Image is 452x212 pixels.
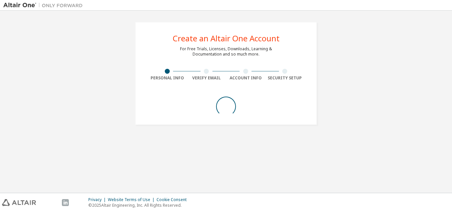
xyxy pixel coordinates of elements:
div: For Free Trials, Licenses, Downloads, Learning & Documentation and so much more. [180,46,272,57]
div: Verify Email [187,75,226,81]
div: Cookie Consent [157,197,191,202]
div: Security Setup [265,75,305,81]
img: altair_logo.svg [2,199,36,206]
div: Website Terms of Use [108,197,157,202]
img: Altair One [3,2,86,9]
div: Personal Info [148,75,187,81]
p: © 2025 Altair Engineering, Inc. All Rights Reserved. [88,202,191,208]
img: linkedin.svg [62,199,69,206]
div: Privacy [88,197,108,202]
div: Create an Altair One Account [173,34,280,42]
div: Account Info [226,75,265,81]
